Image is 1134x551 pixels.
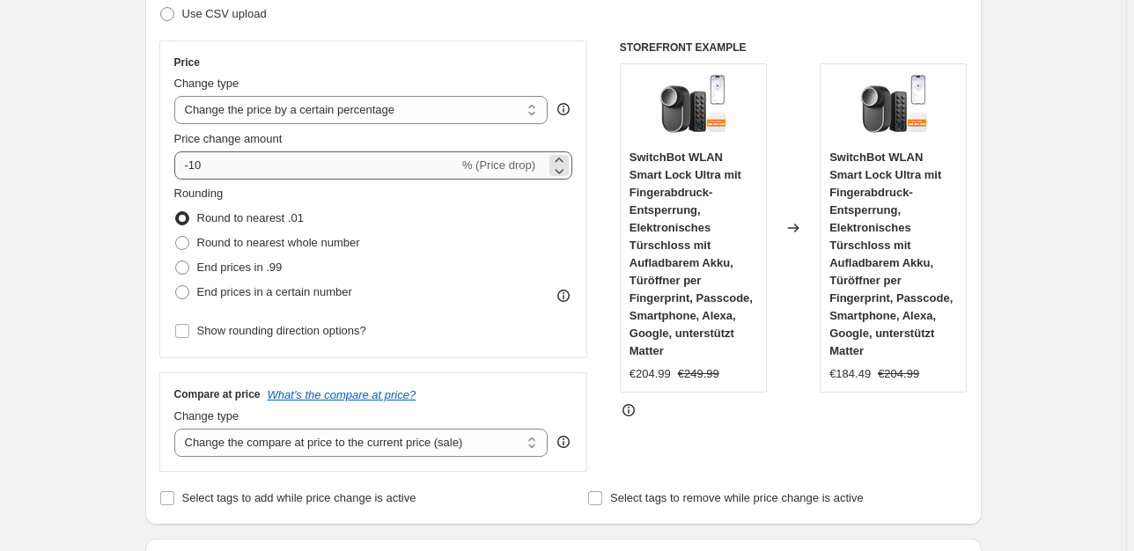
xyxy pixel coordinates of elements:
span: Select tags to remove while price change is active [610,491,864,504]
span: Select tags to add while price change is active [182,491,416,504]
span: Use CSV upload [182,7,267,20]
div: €184.49 [829,365,871,383]
div: €204.99 [630,365,671,383]
h3: Compare at price [174,387,261,401]
span: Show rounding direction options? [197,324,366,337]
span: Change type [174,409,239,422]
button: What's the compare at price? [268,388,416,401]
span: Round to nearest .01 [197,211,304,224]
span: End prices in a certain number [197,285,352,298]
img: 71GZKjVIBRL_80x.jpg [658,73,728,143]
strike: €204.99 [878,365,919,383]
strike: €249.99 [678,365,719,383]
span: SwitchBot WLAN Smart Lock Ultra mit Fingerabdruck-Entsperrung, Elektronisches Türschloss mit Aufl... [630,151,753,357]
span: Rounding [174,187,224,200]
span: % (Price drop) [462,158,535,172]
span: Round to nearest whole number [197,236,360,249]
div: help [555,433,572,451]
input: -15 [174,151,459,180]
span: Price change amount [174,132,283,145]
div: help [555,100,572,118]
span: End prices in .99 [197,261,283,274]
span: SwitchBot WLAN Smart Lock Ultra mit Fingerabdruck-Entsperrung, Elektronisches Türschloss mit Aufl... [829,151,953,357]
h6: STOREFRONT EXAMPLE [620,40,968,55]
h3: Price [174,55,200,70]
img: 71GZKjVIBRL_80x.jpg [858,73,929,143]
span: Change type [174,77,239,90]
